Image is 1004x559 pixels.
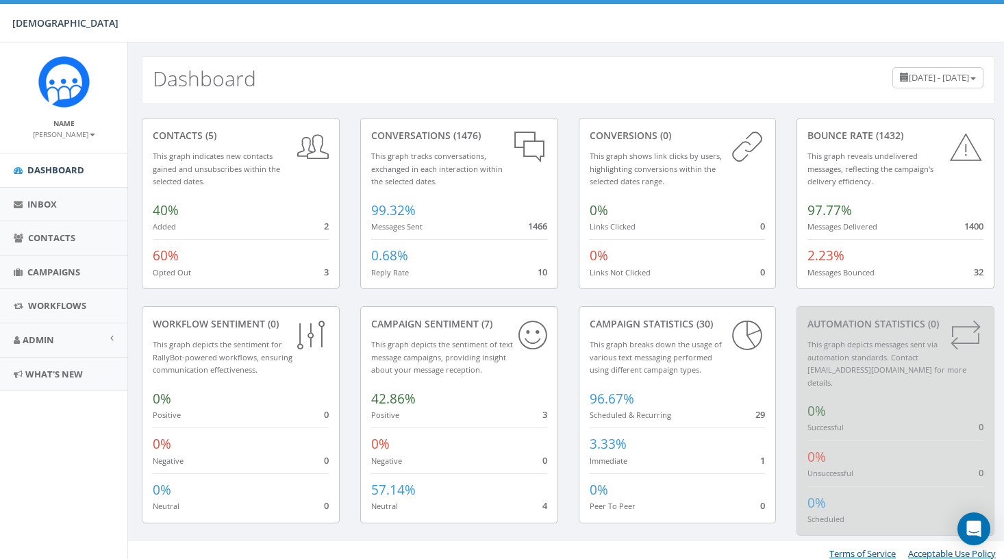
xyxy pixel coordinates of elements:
span: What's New [25,368,83,380]
small: This graph tracks conversations, exchanged in each interaction within the selected dates. [371,151,503,186]
span: Dashboard [27,164,84,176]
span: 0% [153,390,171,408]
small: Positive [371,410,399,420]
span: 40% [153,201,179,219]
span: 4 [542,499,547,512]
span: 0% [590,201,608,219]
small: Successful [807,422,844,432]
span: 0% [807,402,826,420]
span: 0 [979,467,983,479]
span: 3 [542,408,547,421]
small: Positive [153,410,181,420]
span: Contacts [28,232,75,244]
span: Workflows [28,299,86,312]
span: 0% [153,481,171,499]
span: 3 [324,266,329,278]
small: Unsuccessful [807,468,853,478]
span: Inbox [27,198,57,210]
span: 0 [324,499,329,512]
span: 97.77% [807,201,852,219]
small: Neutral [371,501,398,511]
span: [DATE] - [DATE] [909,71,969,84]
span: 0 [542,454,547,467]
span: (1476) [451,129,481,142]
small: This graph depicts messages sent via automation standards. Contact [EMAIL_ADDRESS][DOMAIN_NAME] f... [807,339,966,388]
span: 1466 [528,220,547,232]
span: 0 [760,220,765,232]
span: 0% [153,435,171,453]
span: (0) [925,317,939,330]
small: This graph shows link clicks by users, highlighting conversions within the selected dates range. [590,151,722,186]
small: Peer To Peer [590,501,636,511]
small: This graph reveals undelivered messages, reflecting the campaign's delivery efficiency. [807,151,933,186]
span: 2 [324,220,329,232]
div: Bounce Rate [807,129,983,142]
span: (1432) [873,129,903,142]
small: [PERSON_NAME] [33,129,95,139]
div: Workflow Sentiment [153,317,329,331]
span: 29 [755,408,765,421]
span: Campaigns [27,266,80,278]
div: Open Intercom Messenger [957,512,990,545]
small: Messages Sent [371,221,423,232]
div: Campaign Sentiment [371,317,547,331]
small: Links Not Clicked [590,267,651,277]
small: Reply Rate [371,267,409,277]
span: 3.33% [590,435,627,453]
span: 0 [760,266,765,278]
small: This graph indicates new contacts gained and unsubscribes within the selected dates. [153,151,280,186]
span: 32 [974,266,983,278]
span: 2.23% [807,247,844,264]
span: (0) [657,129,671,142]
small: Scheduled & Recurring [590,410,671,420]
span: 99.32% [371,201,416,219]
span: [DEMOGRAPHIC_DATA] [12,16,118,29]
small: Negative [153,456,184,466]
span: (30) [694,317,713,330]
small: Scheduled [807,514,844,524]
small: Immediate [590,456,627,466]
span: 0% [590,247,608,264]
small: Added [153,221,176,232]
div: conversations [371,129,547,142]
small: Negative [371,456,402,466]
small: Messages Bounced [807,267,875,277]
span: (0) [265,317,279,330]
a: [PERSON_NAME] [33,127,95,140]
span: 0 [979,421,983,433]
span: 0% [807,448,826,466]
img: Rally_Corp_Icon.png [38,56,90,108]
small: Opted Out [153,267,191,277]
span: 42.86% [371,390,416,408]
small: Messages Delivered [807,221,877,232]
span: 0% [590,481,608,499]
span: 1 [760,454,765,467]
span: Admin [23,334,54,346]
div: Automation Statistics [807,317,983,331]
span: 57.14% [371,481,416,499]
span: (7) [479,317,492,330]
div: conversions [590,129,766,142]
span: (5) [203,129,216,142]
div: contacts [153,129,329,142]
small: Links Clicked [590,221,636,232]
span: 10 [538,266,547,278]
span: 0 [324,454,329,467]
span: 1400 [964,220,983,232]
span: 60% [153,247,179,264]
span: 0 [760,499,765,512]
span: 0 [324,408,329,421]
small: This graph breaks down the usage of various text messaging performed using different campaign types. [590,339,722,375]
small: This graph depicts the sentiment for RallyBot-powered workflows, ensuring communication effective... [153,339,292,375]
small: This graph depicts the sentiment of text message campaigns, providing insight about your message ... [371,339,513,375]
small: Name [53,119,75,128]
span: 0% [371,435,390,453]
div: Campaign Statistics [590,317,766,331]
h2: Dashboard [153,67,256,90]
span: 0% [807,494,826,512]
small: Neutral [153,501,179,511]
span: 0.68% [371,247,408,264]
span: 96.67% [590,390,634,408]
